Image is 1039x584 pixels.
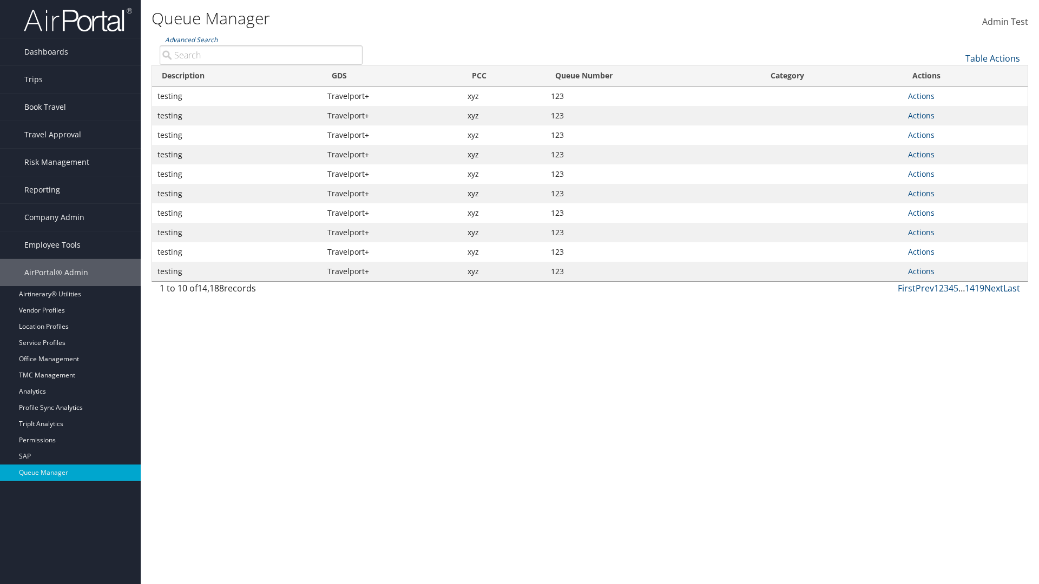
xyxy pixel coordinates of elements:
td: 123 [545,262,761,281]
td: xyz [462,106,545,125]
td: 123 [545,203,761,223]
td: xyz [462,184,545,203]
td: xyz [462,164,545,184]
td: Travelport+ [322,262,462,281]
img: airportal-logo.png [24,7,132,32]
span: Trips [24,66,43,93]
a: Table Actions [965,52,1020,64]
td: 123 [545,242,761,262]
td: 123 [545,87,761,106]
a: Actions [908,247,935,257]
a: Last [1003,282,1020,294]
td: Travelport+ [322,203,462,223]
td: xyz [462,242,545,262]
span: 14,188 [198,282,224,294]
td: testing [152,106,322,125]
th: Description: activate to sort column ascending [152,65,322,87]
a: Prev [916,282,934,294]
span: Company Admin [24,204,84,231]
td: xyz [462,87,545,106]
td: 123 [545,125,761,145]
td: testing [152,223,322,242]
td: Travelport+ [322,242,462,262]
span: Employee Tools [24,231,81,258]
a: 3 [944,282,949,294]
a: Actions [908,110,935,121]
td: 123 [545,106,761,125]
a: 1 [934,282,939,294]
a: Advanced Search [165,35,218,44]
td: xyz [462,223,545,242]
th: Actions [903,65,1028,87]
h1: Queue Manager [152,7,736,30]
td: 123 [545,164,761,184]
a: Actions [908,91,935,101]
a: Admin Test [982,5,1028,39]
th: Queue Number: activate to sort column ascending [545,65,761,87]
a: First [898,282,916,294]
td: testing [152,203,322,223]
input: Advanced Search [160,45,363,65]
a: 5 [953,282,958,294]
td: Travelport+ [322,184,462,203]
th: PCC: activate to sort column ascending [462,65,545,87]
span: Reporting [24,176,60,203]
td: Travelport+ [322,87,462,106]
td: testing [152,145,322,164]
td: xyz [462,145,545,164]
div: 1 to 10 of records [160,282,363,300]
span: Risk Management [24,149,89,176]
td: 123 [545,184,761,203]
a: Next [984,282,1003,294]
td: Travelport+ [322,164,462,184]
td: testing [152,87,322,106]
span: Book Travel [24,94,66,121]
span: … [958,282,965,294]
th: GDS: activate to sort column ascending [322,65,462,87]
a: 2 [939,282,944,294]
td: testing [152,184,322,203]
td: testing [152,164,322,184]
a: 4 [949,282,953,294]
td: Travelport+ [322,106,462,125]
a: Actions [908,149,935,160]
td: testing [152,242,322,262]
th: Category: activate to sort column ascending [761,65,903,87]
a: Actions [908,169,935,179]
td: xyz [462,125,545,145]
a: 1419 [965,282,984,294]
td: 123 [545,145,761,164]
a: Actions [908,208,935,218]
td: Travelport+ [322,223,462,242]
a: Actions [908,188,935,198]
td: testing [152,125,322,145]
span: Dashboards [24,38,68,65]
td: xyz [462,203,545,223]
td: Travelport+ [322,145,462,164]
a: Actions [908,130,935,140]
td: 123 [545,223,761,242]
a: Actions [908,266,935,276]
td: Travelport+ [322,125,462,145]
span: Travel Approval [24,121,81,148]
span: Admin Test [982,16,1028,28]
td: xyz [462,262,545,281]
td: testing [152,262,322,281]
span: AirPortal® Admin [24,259,88,286]
a: Actions [908,227,935,237]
